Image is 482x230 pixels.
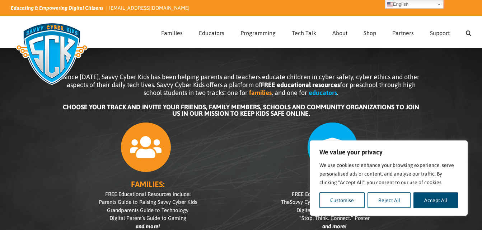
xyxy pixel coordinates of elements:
[319,192,365,208] button: Customise
[387,1,393,7] img: en
[430,16,450,48] a: Support
[364,30,376,36] span: Shop
[368,192,411,208] button: Reject All
[392,30,414,36] span: Partners
[292,30,316,36] span: Tech Talk
[392,16,414,48] a: Partners
[332,30,347,36] span: About
[240,30,276,36] span: Programming
[63,73,420,96] span: Since [DATE], Savvy Cyber Kids has been helping parents and teachers educate children in cyber sa...
[413,192,458,208] button: Accept All
[161,30,183,36] span: Families
[99,199,197,205] span: Parents Guide to Raising Savvy Cyber Kids
[364,16,376,48] a: Shop
[63,103,419,117] b: CHOOSE YOUR TRACK AND INVITE YOUR FRIENDS, FAMILY MEMBERS, SCHOOLS AND COMMUNITY ORGANIZATIONS TO...
[199,30,224,36] span: Educators
[11,5,103,11] i: Educating & Empowering Digital Citizens
[281,199,388,205] span: The Teacher’s Packs
[199,16,224,48] a: Educators
[272,89,307,96] span: , and one for
[292,191,377,197] span: FREE Educational Resources include:
[332,16,347,48] a: About
[240,16,276,48] a: Programming
[105,191,191,197] span: FREE Educational Resources include:
[261,81,340,88] b: FREE educational resources
[292,16,316,48] a: Tech Talk
[161,16,471,48] nav: Main Menu
[107,207,188,213] span: Grandparents Guide to Technology
[299,215,370,221] span: “Stop. Think. Connect.” Poster
[337,89,338,96] span: .
[109,215,186,221] span: Digital Parent’s Guide to Gaming
[430,30,450,36] span: Support
[290,199,351,205] i: Savvy Cyber Kids at Home
[136,223,160,229] i: and more!
[131,179,164,189] b: FAMILIES:
[319,148,458,157] p: We value your privacy
[11,18,93,90] img: Savvy Cyber Kids Logo
[296,207,372,213] span: Digital Bill of Rights Lesson Plan
[109,5,189,11] a: [EMAIL_ADDRESS][DOMAIN_NAME]
[161,16,183,48] a: Families
[309,89,337,96] b: educators
[322,223,346,229] i: and more!
[466,16,471,48] a: Search
[319,161,458,187] p: We use cookies to enhance your browsing experience, serve personalised ads or content, and analys...
[249,89,272,96] b: families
